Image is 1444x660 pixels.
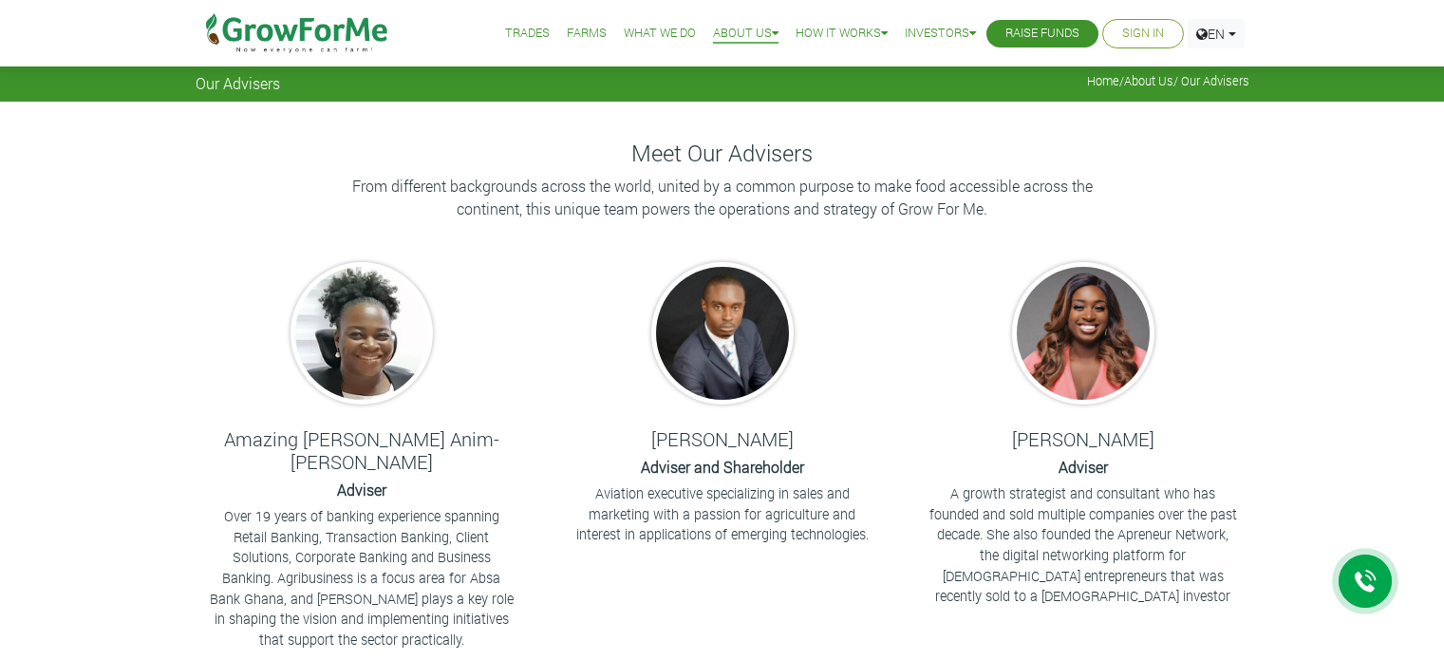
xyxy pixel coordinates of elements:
a: Raise Funds [1005,24,1079,44]
h5: Amazing [PERSON_NAME] Anim-[PERSON_NAME] [205,427,518,473]
p: A growth strategist and consultant who has founded and sold multiple companies over the past deca... [929,483,1237,607]
p: Over 19 years of banking experience spanning Retail Banking, Transaction Banking, Client Solution... [208,506,516,650]
h6: Adviser and Shareholder [566,458,879,476]
a: About Us [1124,73,1173,88]
a: Investors [905,24,976,44]
a: About Us [713,24,778,44]
a: Farms [567,24,607,44]
a: Sign In [1122,24,1164,44]
h6: Adviser [927,458,1240,476]
a: EN [1188,19,1245,48]
span: Our Advisers [196,74,280,92]
h5: [PERSON_NAME] [927,427,1240,450]
img: growforme image [1012,262,1154,405]
h5: [PERSON_NAME] [566,427,879,450]
h6: Adviser [205,481,518,499]
img: growforme image [651,262,794,405]
a: What We Do [624,24,696,44]
a: Home [1087,73,1119,88]
a: How it Works [796,24,888,44]
a: Trades [505,24,550,44]
span: / / Our Advisers [1087,74,1249,88]
p: From different backgrounds across the world, united by a common purpose to make food accessible a... [343,175,1102,220]
h4: Meet Our Advisers [196,140,1249,167]
p: Aviation executive specializing in sales and marketing with a passion for agriculture and interes... [569,483,876,545]
img: growforme image [291,262,433,405]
